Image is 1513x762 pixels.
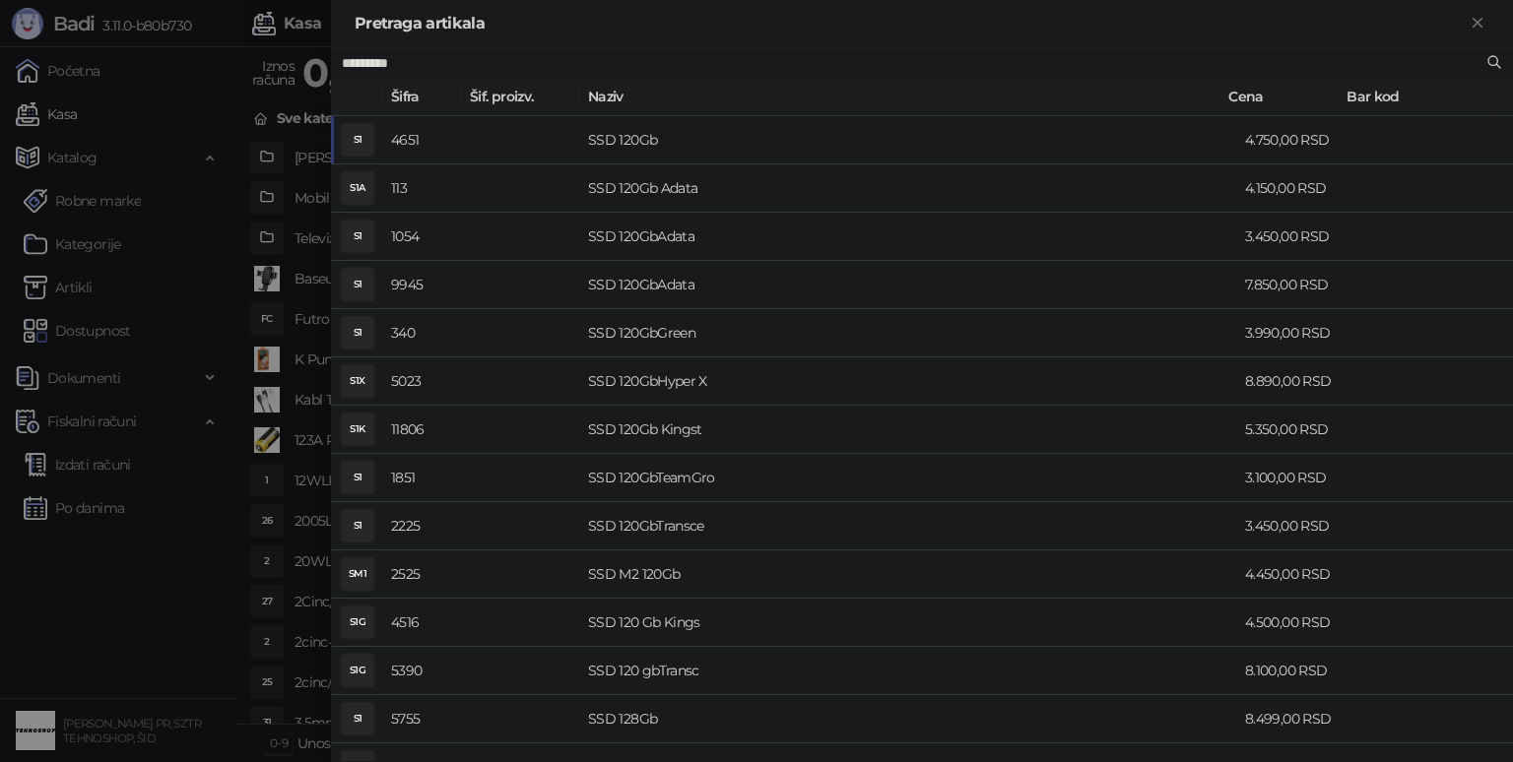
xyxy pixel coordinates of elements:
td: 8.499,00 RSD [1237,695,1355,743]
th: Šifra [383,78,462,116]
div: S1A [342,172,373,204]
div: S1K [342,413,373,445]
td: 5755 [383,695,462,743]
th: Šif. proizv. [462,78,580,116]
td: 1054 [383,213,462,261]
td: SSD 120GbGreen [580,309,1237,357]
td: SSD 120Gb [580,116,1237,164]
td: 5390 [383,647,462,695]
div: S1G [342,655,373,686]
td: 8.890,00 RSD [1237,357,1355,406]
div: S1 [342,221,373,252]
th: Bar kod [1339,78,1496,116]
div: S1G [342,606,373,638]
td: SSD 128Gb [580,695,1237,743]
td: 1851 [383,454,462,502]
td: 3.990,00 RSD [1237,309,1355,357]
th: Cena [1220,78,1339,116]
td: 113 [383,164,462,213]
td: 3.100,00 RSD [1237,454,1355,502]
td: 9945 [383,261,462,309]
td: SSD 120GbHyper X [580,357,1237,406]
td: SSD M2 120Gb [580,550,1237,599]
td: 11806 [383,406,462,454]
td: 2525 [383,550,462,599]
th: Naziv [580,78,1220,116]
td: SSD 120GbTransce [580,502,1237,550]
td: 5023 [383,357,462,406]
td: 4.500,00 RSD [1237,599,1355,647]
div: S1 [342,462,373,493]
div: S1 [342,510,373,541]
td: SSD 120Gb Adata [580,164,1237,213]
td: SSD 120GbTeamGro [580,454,1237,502]
td: 4.450,00 RSD [1237,550,1355,599]
div: S1 [342,317,373,349]
td: 4651 [383,116,462,164]
button: Zatvori [1466,12,1489,35]
div: SM1 [342,558,373,590]
td: SSD 120 gbTransc [580,647,1237,695]
div: S1 [342,124,373,156]
div: S1 [342,269,373,300]
td: 4.750,00 RSD [1237,116,1355,164]
div: Pretraga artikala [355,12,1466,35]
td: 5.350,00 RSD [1237,406,1355,454]
td: SSD 120GbAdata [580,213,1237,261]
td: 340 [383,309,462,357]
td: 2225 [383,502,462,550]
td: SSD 120GbAdata [580,261,1237,309]
td: SSD 120Gb Kingst [580,406,1237,454]
td: 3.450,00 RSD [1237,502,1355,550]
td: SSD 120 Gb Kings [580,599,1237,647]
td: 3.450,00 RSD [1237,213,1355,261]
td: 4516 [383,599,462,647]
div: S1X [342,365,373,397]
div: S1 [342,703,373,734]
td: 4.150,00 RSD [1237,164,1355,213]
td: 8.100,00 RSD [1237,647,1355,695]
td: 7.850,00 RSD [1237,261,1355,309]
